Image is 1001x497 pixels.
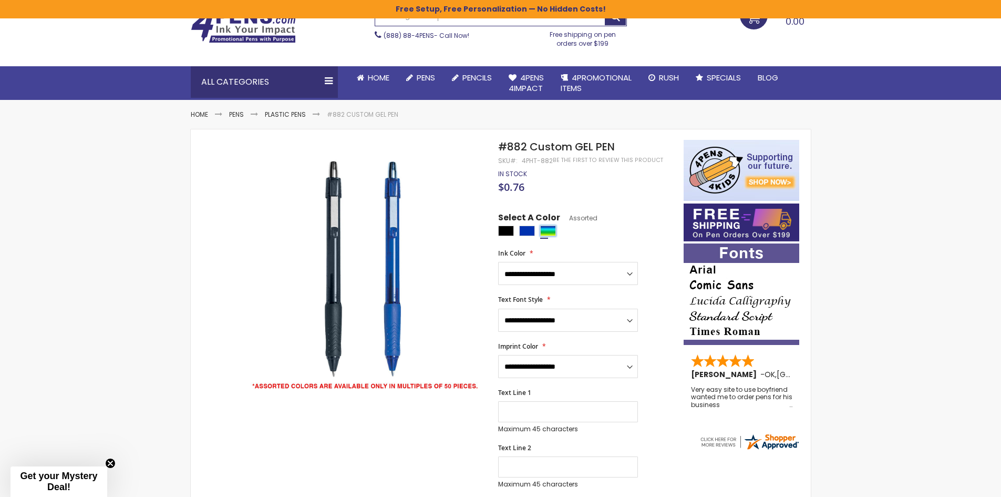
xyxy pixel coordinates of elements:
[500,66,552,100] a: 4Pens4impact
[20,471,97,492] span: Get your Mystery Deal!
[522,157,553,165] div: 4PHT-882
[498,156,518,165] strong: SKU
[707,72,741,83] span: Specials
[539,26,627,47] div: Free shipping on pen orders over $199
[659,72,679,83] span: Rush
[765,369,775,380] span: OK
[684,204,799,241] img: Free shipping on orders over $199
[498,169,527,178] span: In stock
[498,425,638,433] p: Maximum 45 characters
[687,66,749,89] a: Specials
[229,110,244,119] a: Pens
[384,31,469,40] span: - Call Now!
[498,212,560,226] span: Select A Color
[105,458,116,469] button: Close teaser
[498,480,638,489] p: Maximum 45 characters
[498,226,514,236] div: Black
[691,369,760,380] span: [PERSON_NAME]
[699,432,800,451] img: 4pens.com widget logo
[786,15,804,28] span: 0.00
[191,66,338,98] div: All Categories
[498,139,615,154] span: #882 Custom GEL PEN
[498,388,531,397] span: Text Line 1
[914,469,1001,497] iframe: Google Customer Reviews
[561,72,632,94] span: 4PROMOTIONAL ITEMS
[398,66,443,89] a: Pens
[760,369,854,380] span: - ,
[498,443,531,452] span: Text Line 2
[11,466,107,497] div: Get your Mystery Deal!Close teaser
[498,295,543,304] span: Text Font Style
[560,214,597,222] span: Assorted
[498,249,525,258] span: Ink Color
[265,110,306,119] a: Plastic Pens
[498,180,524,194] span: $0.76
[552,66,640,100] a: 4PROMOTIONALITEMS
[749,66,787,89] a: Blog
[498,342,538,351] span: Imprint Color
[191,110,208,119] a: Home
[519,226,535,236] div: Blue
[462,72,492,83] span: Pencils
[368,72,389,83] span: Home
[758,72,778,83] span: Blog
[684,244,799,345] img: font-personalization-examples
[699,444,800,453] a: 4pens.com certificate URL
[509,72,544,94] span: 4Pens 4impact
[443,66,500,89] a: Pencils
[553,156,663,164] a: Be the first to review this product
[417,72,435,83] span: Pens
[691,386,793,409] div: Very easy site to use boyfriend wanted me to order pens for his business
[777,369,854,380] span: [GEOGRAPHIC_DATA]
[348,66,398,89] a: Home
[327,110,398,119] li: #882 Custom GEL PEN
[640,66,687,89] a: Rush
[540,226,556,236] div: Assorted
[684,140,799,201] img: 4pens 4 kids
[191,9,296,43] img: 4Pens Custom Pens and Promotional Products
[384,31,434,40] a: (888) 88-4PENS
[498,170,527,178] div: Availability
[244,155,484,395] img: assorted-882-custom-gel-pen.jpg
